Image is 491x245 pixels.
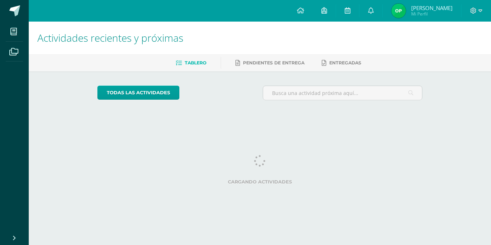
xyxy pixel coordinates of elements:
[37,31,183,45] span: Actividades recientes y próximas
[243,60,304,65] span: Pendientes de entrega
[176,57,206,69] a: Tablero
[391,4,406,18] img: 15a0529b00a730fc64e1434ef4c6f554.png
[411,11,453,17] span: Mi Perfil
[235,57,304,69] a: Pendientes de entrega
[263,86,422,100] input: Busca una actividad próxima aquí...
[329,60,361,65] span: Entregadas
[97,179,423,185] label: Cargando actividades
[97,86,179,100] a: todas las Actividades
[411,4,453,12] span: [PERSON_NAME]
[322,57,361,69] a: Entregadas
[185,60,206,65] span: Tablero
